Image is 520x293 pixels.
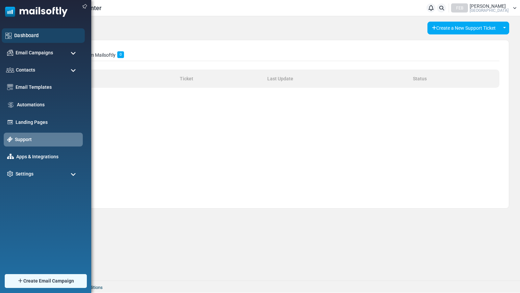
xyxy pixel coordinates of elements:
[16,84,79,91] a: Email Templates
[7,137,13,142] img: support-icon-active.svg
[117,51,124,58] span: 0
[17,101,79,108] a: Automations
[6,68,14,72] img: contacts-icon.svg
[265,70,410,88] th: Last Update
[5,32,12,39] img: dashboard-icon.svg
[7,50,13,56] img: campaigns-icon.png
[427,22,500,34] button: Create a New Support Ticket
[7,101,15,109] img: workflow.svg
[410,70,499,88] th: Status
[470,4,506,8] span: [PERSON_NAME]
[81,50,126,61] a: From Mailsoftly0
[14,32,81,39] a: Dashboard
[7,84,13,90] img: email-templates-icon.svg
[177,70,265,88] th: Ticket
[15,136,79,143] a: Support
[16,153,79,160] a: Apps & Integrations
[451,3,468,12] div: FEB
[470,8,509,12] span: [GEOGRAPHIC_DATA]
[7,119,13,125] img: landing_pages.svg
[16,49,53,56] span: Email Campaigns
[7,171,13,177] img: settings-icon.svg
[16,66,35,74] span: Contacts
[16,170,33,178] span: Settings
[16,119,79,126] a: Landing Pages
[451,3,517,12] a: FEB [PERSON_NAME] [GEOGRAPHIC_DATA]
[23,277,74,285] span: Create Email Campaign
[22,281,520,293] footer: 2025
[43,70,177,88] th: Created By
